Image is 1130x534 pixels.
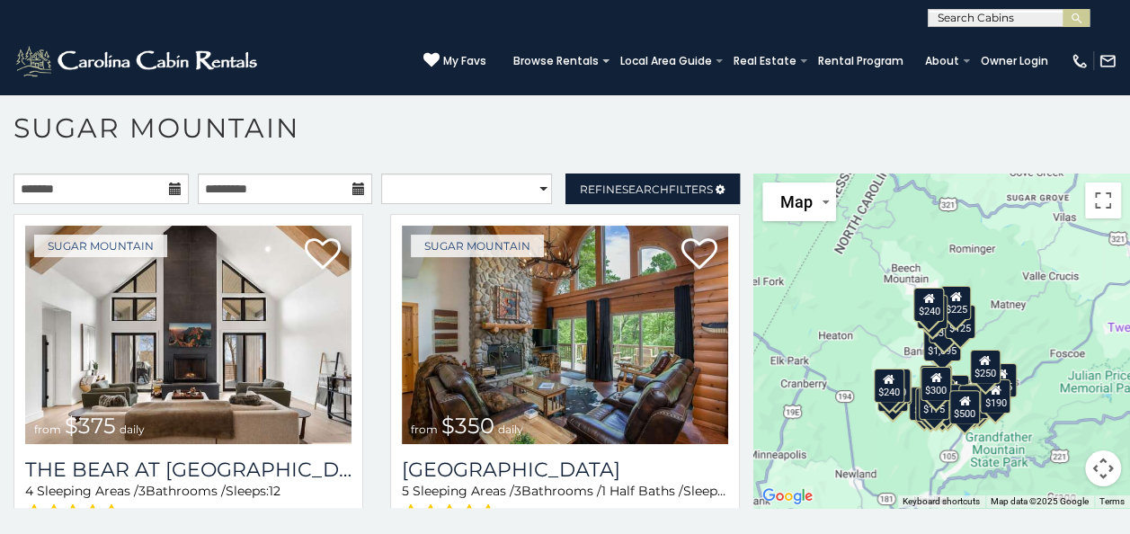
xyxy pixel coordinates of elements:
img: Grouse Moor Lodge [402,226,728,444]
div: $200 [938,375,968,409]
div: $190 [980,379,1010,414]
a: RefineSearchFilters [565,174,741,204]
div: $1,095 [922,327,960,361]
a: Terms [1099,496,1125,506]
div: $225 [880,370,911,405]
div: $250 [969,350,1000,384]
a: [GEOGRAPHIC_DATA] [402,458,728,482]
div: $265 [921,365,951,399]
div: Sleeping Areas / Bathrooms / Sleeps: [25,482,351,528]
button: Toggle fullscreen view [1085,182,1121,218]
a: Rental Program [809,49,912,74]
span: 12 [269,483,280,499]
span: 3 [514,483,521,499]
span: $375 [65,413,116,439]
span: Map [780,192,813,211]
span: 5 [402,483,409,499]
a: Sugar Mountain [411,235,544,257]
a: The Bear At [GEOGRAPHIC_DATA] [25,458,351,482]
a: My Favs [423,52,486,70]
img: Google [758,485,817,508]
span: from [411,423,438,436]
span: (13 reviews) [503,504,587,528]
span: Refine Filters [580,182,713,196]
a: About [916,49,968,74]
span: $350 [441,413,494,439]
span: daily [498,423,523,436]
div: $190 [919,365,949,399]
div: $500 [948,390,979,424]
span: Search [622,182,669,196]
span: from [34,423,61,436]
button: Map camera controls [1085,450,1121,486]
div: $210 [880,369,911,403]
span: 3 [138,483,146,499]
div: $170 [916,295,947,329]
h3: The Bear At Sugar Mountain [25,458,351,482]
a: Add to favorites [305,236,341,274]
a: Real Estate [725,49,805,74]
div: $155 [915,387,946,422]
div: $240 [913,288,944,322]
div: $155 [985,363,1016,397]
img: The Bear At Sugar Mountain [25,226,351,444]
div: $175 [918,386,948,420]
h3: Grouse Moor Lodge [402,458,728,482]
div: Sleeping Areas / Bathrooms / Sleeps: [402,482,728,528]
img: mail-regular-white.png [1099,52,1117,70]
span: (6 reviews) [126,504,207,528]
a: Add to favorites [681,236,717,274]
a: Grouse Moor Lodge from $350 daily [402,226,728,444]
span: 1 Half Baths / [601,483,683,499]
span: 4 [25,483,33,499]
a: Sugar Mountain [34,235,167,257]
div: $125 [944,305,974,339]
button: Change map style [762,182,836,221]
a: The Bear At Sugar Mountain from $375 daily [25,226,351,444]
img: phone-regular-white.png [1071,52,1089,70]
span: 12 [726,483,738,499]
span: Map data ©2025 Google [991,496,1089,506]
div: $300 [920,367,950,401]
span: My Favs [443,53,486,69]
a: Open this area in Google Maps (opens a new window) [758,485,817,508]
span: daily [120,423,145,436]
a: Owner Login [972,49,1057,74]
button: Keyboard shortcuts [903,495,980,508]
div: $225 [940,286,971,320]
a: Browse Rentals [504,49,608,74]
div: $195 [957,385,988,419]
div: $240 [873,369,903,403]
img: White-1-2.png [13,43,262,79]
a: Local Area Guide [611,49,721,74]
